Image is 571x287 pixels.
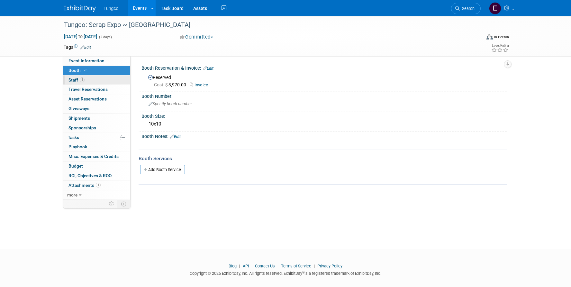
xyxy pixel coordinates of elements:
[170,135,181,139] a: Edit
[64,34,97,39] span: [DATE] [DATE]
[68,96,107,101] span: Asset Reservations
[80,45,91,50] a: Edit
[63,133,130,142] a: Tasks
[62,19,471,31] div: Tungco: Scrap Expo ~ [GEOGRAPHIC_DATA]
[64,5,96,12] img: ExhibitDay
[489,2,501,14] img: eddie beeny
[177,34,216,40] button: Committed
[63,152,130,161] a: Misc. Expenses & Credits
[68,154,119,159] span: Misc. Expenses & Credits
[68,106,89,111] span: Giveaways
[494,35,509,39] div: In-Person
[63,75,130,85] a: Staff1
[460,6,475,11] span: Search
[302,271,304,274] sup: ®
[68,87,108,92] span: Travel Reservations
[63,94,130,104] a: Asset Reservations
[146,73,503,88] div: Reserved
[68,135,79,140] span: Tasks
[68,173,112,178] span: ROI, Objectives & ROO
[141,132,507,140] div: Booth Notes:
[117,200,131,208] td: Toggle Event Tabs
[190,83,211,87] a: Invoice
[141,91,507,100] div: Booth Number:
[63,104,130,113] a: Giveaways
[238,264,242,268] span: |
[63,114,130,123] a: Shipments
[68,68,88,73] span: Booth
[146,119,503,129] div: 10x10
[451,3,481,14] a: Search
[63,66,130,75] a: Booth
[80,77,85,82] span: 1
[203,66,213,71] a: Edit
[63,181,130,190] a: Attachments1
[98,35,112,39] span: (2 days)
[141,63,507,72] div: Booth Reservation & Invoice:
[154,82,189,87] span: 3,970.00
[68,144,87,149] span: Playbook
[63,161,130,171] a: Budget
[140,165,185,174] a: Add Booth Service
[64,44,91,50] td: Tags
[486,34,493,39] img: Format-Inperson.png
[68,183,101,188] span: Attachments
[68,58,104,63] span: Event Information
[63,85,130,94] a: Travel Reservations
[77,34,84,39] span: to
[68,163,83,169] span: Budget
[84,68,87,72] i: Booth reservation complete
[281,264,311,268] a: Terms of Service
[68,116,90,121] span: Shipments
[154,82,168,87] span: Cost: $
[96,183,101,187] span: 1
[63,123,130,133] a: Sponsorships
[255,264,275,268] a: Contact Us
[276,264,280,268] span: |
[149,101,192,106] span: Specify booth number
[250,264,254,268] span: |
[141,111,507,119] div: Booth Size:
[67,192,77,197] span: more
[243,264,249,268] a: API
[63,190,130,200] a: more
[68,77,85,83] span: Staff
[104,6,118,11] span: Tungco
[229,264,237,268] a: Blog
[443,33,509,43] div: Event Format
[63,56,130,65] a: Event Information
[63,142,130,152] a: Playbook
[63,171,130,180] a: ROI, Objectives & ROO
[491,44,509,47] div: Event Rating
[317,264,342,268] a: Privacy Policy
[139,155,507,162] div: Booth Services
[68,125,96,130] span: Sponsorships
[106,200,117,208] td: Personalize Event Tab Strip
[312,264,316,268] span: |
